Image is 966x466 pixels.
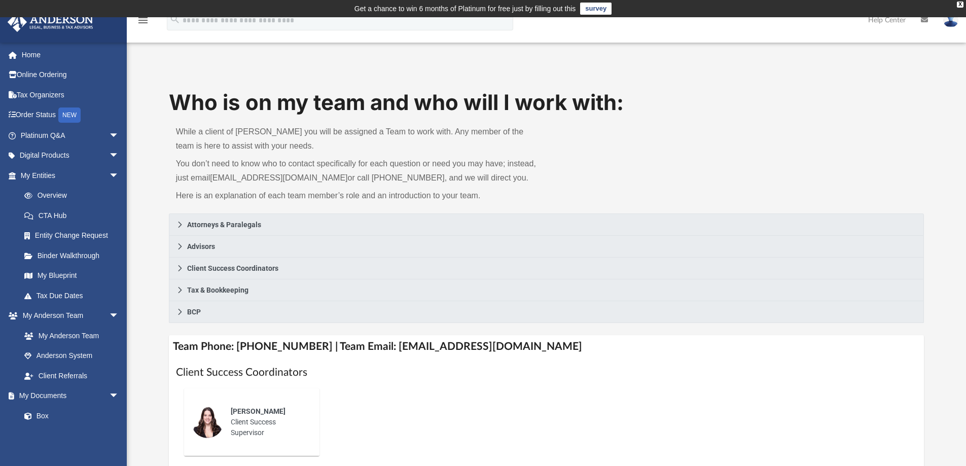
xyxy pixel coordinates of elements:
[187,286,248,294] span: Tax & Bookkeeping
[354,3,576,15] div: Get a chance to win 6 months of Platinum for free just by filling out this
[187,265,278,272] span: Client Success Coordinators
[169,301,924,323] a: BCP
[5,12,96,32] img: Anderson Advisors Platinum Portal
[210,173,347,182] a: [EMAIL_ADDRESS][DOMAIN_NAME]
[187,243,215,250] span: Advisors
[14,326,124,346] a: My Anderson Team
[7,85,134,105] a: Tax Organizers
[224,399,312,445] div: Client Success Supervisor
[137,14,149,26] i: menu
[176,365,917,380] h1: Client Success Coordinators
[169,14,181,25] i: search
[14,346,129,366] a: Anderson System
[187,308,201,315] span: BCP
[14,426,129,446] a: Meeting Minutes
[176,189,540,203] p: Here is an explanation of each team member’s role and an introduction to your team.
[109,125,129,146] span: arrow_drop_down
[7,386,129,406] a: My Documentsarrow_drop_down
[7,146,134,166] a: Digital Productsarrow_drop_down
[14,366,129,386] a: Client Referrals
[14,266,129,286] a: My Blueprint
[109,146,129,166] span: arrow_drop_down
[957,2,963,8] div: close
[14,406,124,426] a: Box
[109,306,129,327] span: arrow_drop_down
[169,279,924,301] a: Tax & Bookkeeping
[7,125,134,146] a: Platinum Q&Aarrow_drop_down
[231,407,285,415] span: [PERSON_NAME]
[7,306,129,326] a: My Anderson Teamarrow_drop_down
[191,406,224,438] img: thumbnail
[137,19,149,26] a: menu
[14,245,134,266] a: Binder Walkthrough
[169,88,924,118] h1: Who is on my team and who will I work with:
[14,226,134,246] a: Entity Change Request
[14,285,134,306] a: Tax Due Dates
[187,221,261,228] span: Attorneys & Paralegals
[176,157,540,185] p: You don’t need to know who to contact specifically for each question or need you may have; instea...
[169,236,924,258] a: Advisors
[14,186,134,206] a: Overview
[943,13,958,27] img: User Pic
[14,205,134,226] a: CTA Hub
[58,107,81,123] div: NEW
[7,45,134,65] a: Home
[7,165,134,186] a: My Entitiesarrow_drop_down
[176,125,540,153] p: While a client of [PERSON_NAME] you will be assigned a Team to work with. Any member of the team ...
[7,105,134,126] a: Order StatusNEW
[109,386,129,407] span: arrow_drop_down
[169,213,924,236] a: Attorneys & Paralegals
[109,165,129,186] span: arrow_drop_down
[169,335,924,358] h4: Team Phone: [PHONE_NUMBER] | Team Email: [EMAIL_ADDRESS][DOMAIN_NAME]
[169,258,924,279] a: Client Success Coordinators
[7,65,134,85] a: Online Ordering
[580,3,612,15] a: survey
